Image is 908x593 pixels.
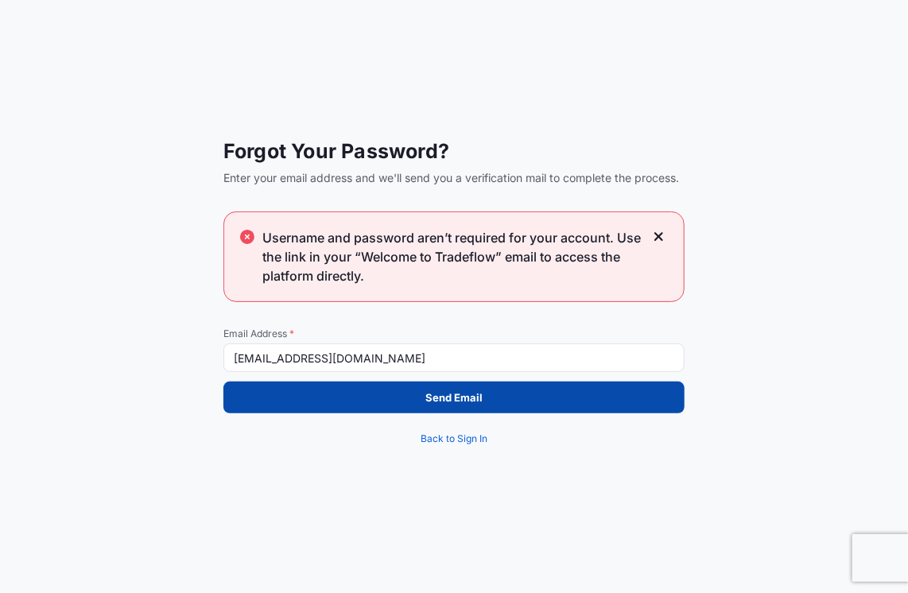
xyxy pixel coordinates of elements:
span: Back to Sign In [421,431,487,447]
button: Send Email [223,382,685,413]
input: example@gmail.com [223,343,685,372]
span: Forgot Your Password? [223,138,685,164]
span: Email Address [223,328,685,340]
p: Send Email [425,390,483,405]
a: Back to Sign In [223,423,685,455]
span: Enter your email address and we'll send you a verification mail to complete the process. [223,170,685,186]
span: Username and password aren’t required for your account. Use the link in your “Welcome to Tradeflo... [262,228,644,285]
